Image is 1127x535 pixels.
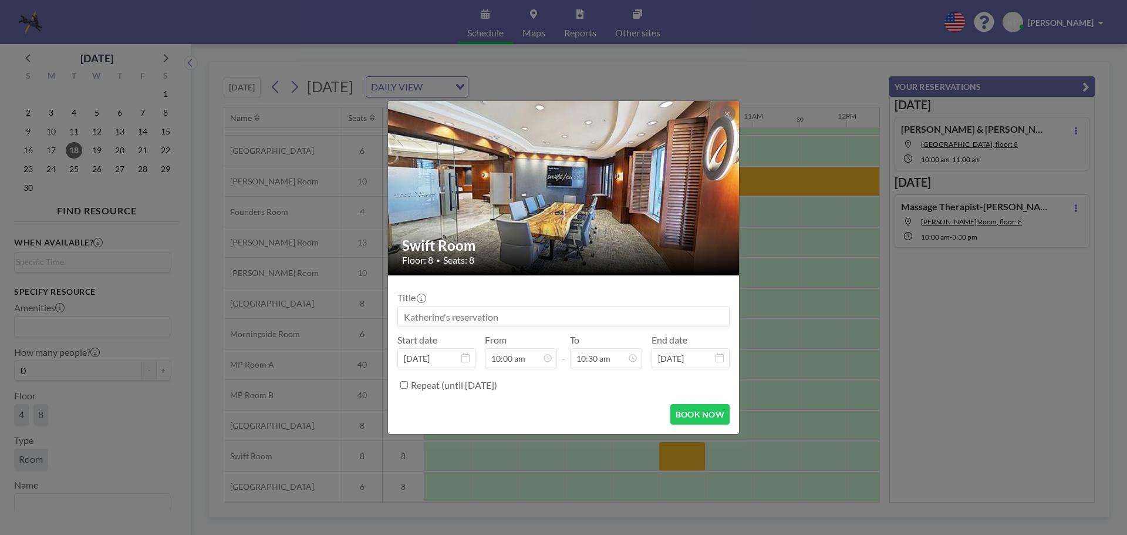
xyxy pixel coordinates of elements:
h2: Swift Room [402,237,726,254]
label: End date [652,334,687,346]
label: To [570,334,579,346]
label: Title [397,292,425,304]
img: 537.jpg [388,56,740,321]
span: • [436,256,440,265]
input: Katherine's reservation [398,307,729,327]
button: BOOK NOW [670,404,730,425]
span: Seats: 8 [443,254,474,266]
span: - [562,338,565,364]
label: From [485,334,507,346]
label: Start date [397,334,437,346]
span: Floor: 8 [402,254,433,266]
label: Repeat (until [DATE]) [411,379,497,391]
